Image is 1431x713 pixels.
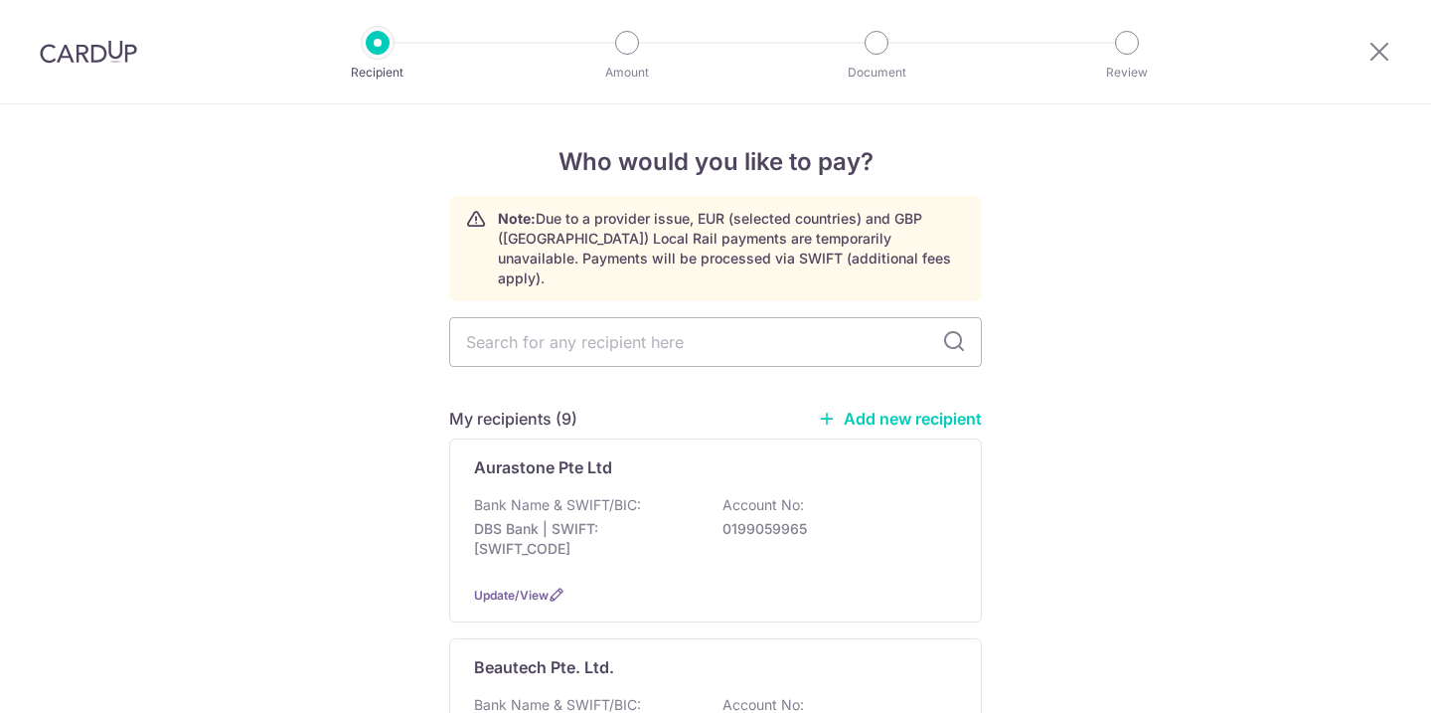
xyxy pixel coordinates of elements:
[304,63,451,83] p: Recipient
[818,409,982,429] a: Add new recipient
[474,455,612,479] p: Aurastone Pte Ltd
[474,588,549,603] a: Update/View
[722,495,804,515] p: Account No:
[474,495,641,515] p: Bank Name & SWIFT/BIC:
[722,519,945,539] p: 0199059965
[803,63,950,83] p: Document
[474,655,614,679] p: Beautech Pte. Ltd.
[498,210,536,227] strong: Note:
[1053,63,1200,83] p: Review
[498,209,965,288] p: Due to a provider issue, EUR (selected countries) and GBP ([GEOGRAPHIC_DATA]) Local Rail payments...
[449,144,982,180] h4: Who would you like to pay?
[1303,653,1411,703] iframe: Opens a widget where you can find more information
[474,519,697,559] p: DBS Bank | SWIFT: [SWIFT_CODE]
[554,63,701,83] p: Amount
[40,40,137,64] img: CardUp
[449,317,982,367] input: Search for any recipient here
[449,407,577,431] h5: My recipients (9)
